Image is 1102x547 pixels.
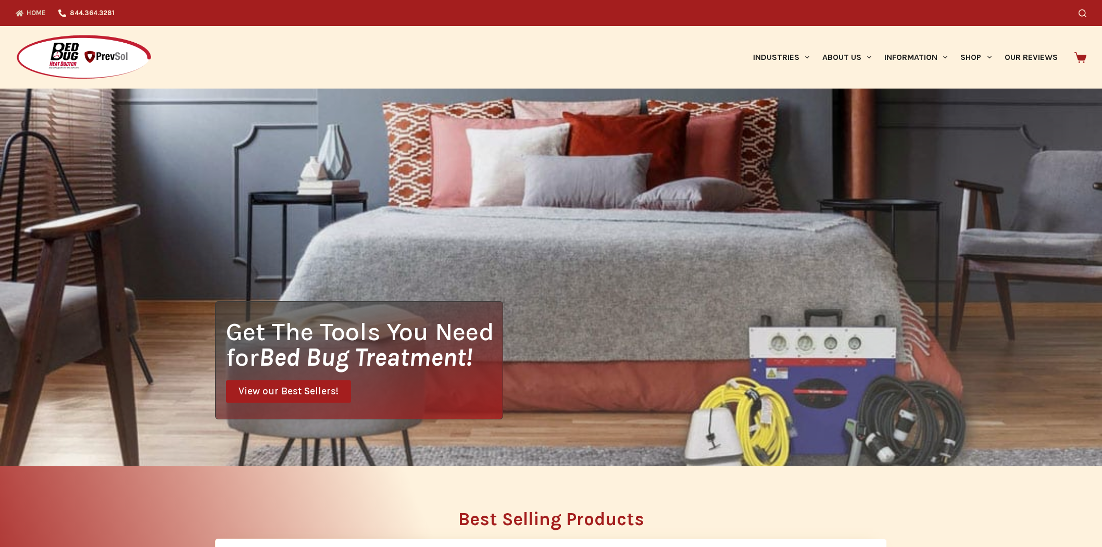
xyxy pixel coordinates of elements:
a: Shop [954,26,998,89]
a: Information [878,26,954,89]
a: Industries [746,26,816,89]
nav: Primary [746,26,1064,89]
a: Our Reviews [998,26,1064,89]
a: View our Best Sellers! [226,380,351,403]
h2: Best Selling Products [215,510,887,528]
h1: Get The Tools You Need for [226,319,503,370]
img: Prevsol/Bed Bug Heat Doctor [16,34,152,81]
i: Bed Bug Treatment! [259,342,472,372]
a: About Us [816,26,878,89]
span: View our Best Sellers! [239,387,339,396]
button: Search [1079,9,1086,17]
